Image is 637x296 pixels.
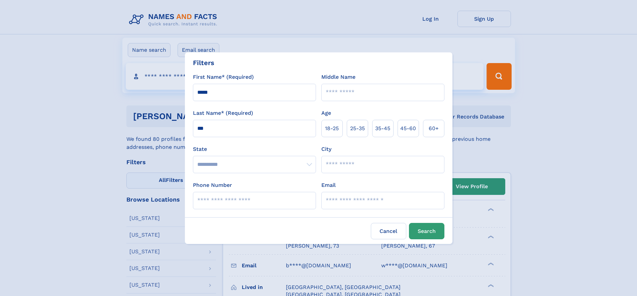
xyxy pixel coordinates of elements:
[409,223,444,239] button: Search
[350,124,365,132] span: 25‑35
[400,124,416,132] span: 45‑60
[321,145,331,153] label: City
[193,73,254,81] label: First Name* (Required)
[429,124,439,132] span: 60+
[375,124,390,132] span: 35‑45
[193,145,316,153] label: State
[321,109,331,117] label: Age
[193,58,214,68] div: Filters
[193,181,232,189] label: Phone Number
[325,124,339,132] span: 18‑25
[321,181,336,189] label: Email
[371,223,406,239] label: Cancel
[321,73,355,81] label: Middle Name
[193,109,253,117] label: Last Name* (Required)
